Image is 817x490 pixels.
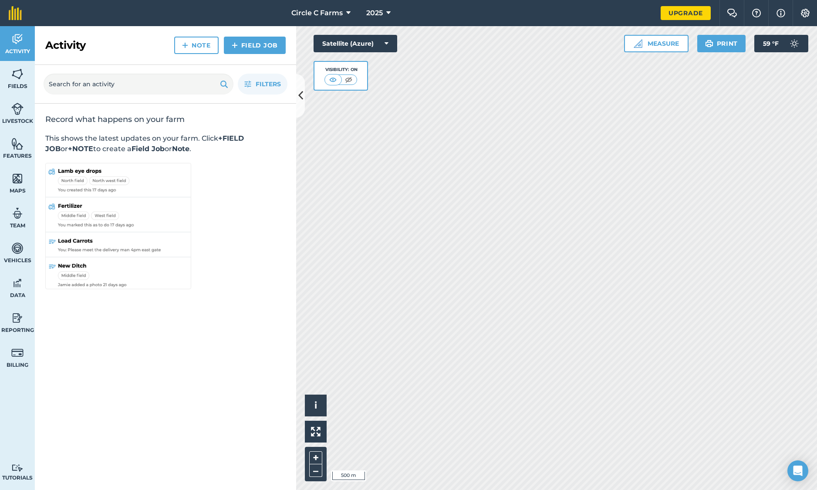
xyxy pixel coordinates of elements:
[232,40,238,51] img: svg+xml;base64,PHN2ZyB4bWxucz0iaHR0cDovL3d3dy53My5vcmcvMjAwMC9zdmciIHdpZHRoPSIxNCIgaGVpZ2h0PSIyNC...
[327,75,338,84] img: svg+xml;base64,PHN2ZyB4bWxucz0iaHR0cDovL3d3dy53My5vcmcvMjAwMC9zdmciIHdpZHRoPSI1MCIgaGVpZ2h0PSI0MC...
[776,8,785,18] img: svg+xml;base64,PHN2ZyB4bWxucz0iaHR0cDovL3d3dy53My5vcmcvMjAwMC9zdmciIHdpZHRoPSIxNyIgaGVpZ2h0PSIxNy...
[45,114,286,125] h2: Record what happens on your farm
[311,427,321,436] img: Four arrows, one pointing top left, one top right, one bottom right and the last bottom left
[763,35,779,52] span: 59 ° F
[314,400,317,411] span: i
[11,311,24,324] img: svg+xml;base64,PD94bWwgdmVyc2lvbj0iMS4wIiBlbmNvZGluZz0idXRmLTgiPz4KPCEtLSBHZW5lcmF0b3I6IEFkb2JlIE...
[9,6,22,20] img: fieldmargin Logo
[305,395,327,416] button: i
[366,8,383,18] span: 2025
[256,79,281,89] span: Filters
[309,451,322,464] button: +
[224,37,286,54] a: Field Job
[220,79,228,89] img: svg+xml;base64,PHN2ZyB4bWxucz0iaHR0cDovL3d3dy53My5vcmcvMjAwMC9zdmciIHdpZHRoPSIxOSIgaGVpZ2h0PSIyNC...
[661,6,711,20] a: Upgrade
[238,74,287,95] button: Filters
[11,207,24,220] img: svg+xml;base64,PD94bWwgdmVyc2lvbj0iMS4wIiBlbmNvZGluZz0idXRmLTgiPz4KPCEtLSBHZW5lcmF0b3I6IEFkb2JlIE...
[705,38,713,49] img: svg+xml;base64,PHN2ZyB4bWxucz0iaHR0cDovL3d3dy53My5vcmcvMjAwMC9zdmciIHdpZHRoPSIxOSIgaGVpZ2h0PSIyNC...
[172,145,189,153] strong: Note
[45,38,86,52] h2: Activity
[45,133,286,154] p: This shows the latest updates on your farm. Click or to create a or .
[11,277,24,290] img: svg+xml;base64,PD94bWwgdmVyc2lvbj0iMS4wIiBlbmNvZGluZz0idXRmLTgiPz4KPCEtLSBHZW5lcmF0b3I6IEFkb2JlIE...
[786,35,803,52] img: svg+xml;base64,PD94bWwgdmVyc2lvbj0iMS4wIiBlbmNvZGluZz0idXRmLTgiPz4KPCEtLSBHZW5lcmF0b3I6IEFkb2JlIE...
[697,35,746,52] button: Print
[11,346,24,359] img: svg+xml;base64,PD94bWwgdmVyc2lvbj0iMS4wIiBlbmNvZGluZz0idXRmLTgiPz4KPCEtLSBHZW5lcmF0b3I6IEFkb2JlIE...
[634,39,642,48] img: Ruler icon
[182,40,188,51] img: svg+xml;base64,PHN2ZyB4bWxucz0iaHR0cDovL3d3dy53My5vcmcvMjAwMC9zdmciIHdpZHRoPSIxNCIgaGVpZ2h0PSIyNC...
[11,102,24,115] img: svg+xml;base64,PD94bWwgdmVyc2lvbj0iMS4wIiBlbmNvZGluZz0idXRmLTgiPz4KPCEtLSBHZW5lcmF0b3I6IEFkb2JlIE...
[754,35,808,52] button: 59 °F
[800,9,810,17] img: A cog icon
[132,145,165,153] strong: Field Job
[44,74,233,95] input: Search for an activity
[787,460,808,481] div: Open Intercom Messenger
[751,9,762,17] img: A question mark icon
[11,68,24,81] img: svg+xml;base64,PHN2ZyB4bWxucz0iaHR0cDovL3d3dy53My5vcmcvMjAwMC9zdmciIHdpZHRoPSI1NiIgaGVpZ2h0PSI2MC...
[324,66,358,73] div: Visibility: On
[11,33,24,46] img: svg+xml;base64,PD94bWwgdmVyc2lvbj0iMS4wIiBlbmNvZGluZz0idXRmLTgiPz4KPCEtLSBHZW5lcmF0b3I6IEFkb2JlIE...
[291,8,343,18] span: Circle C Farms
[11,137,24,150] img: svg+xml;base64,PHN2ZyB4bWxucz0iaHR0cDovL3d3dy53My5vcmcvMjAwMC9zdmciIHdpZHRoPSI1NiIgaGVpZ2h0PSI2MC...
[11,172,24,185] img: svg+xml;base64,PHN2ZyB4bWxucz0iaHR0cDovL3d3dy53My5vcmcvMjAwMC9zdmciIHdpZHRoPSI1NiIgaGVpZ2h0PSI2MC...
[309,464,322,477] button: –
[11,242,24,255] img: svg+xml;base64,PD94bWwgdmVyc2lvbj0iMS4wIiBlbmNvZGluZz0idXRmLTgiPz4KPCEtLSBHZW5lcmF0b3I6IEFkb2JlIE...
[174,37,219,54] a: Note
[11,464,24,472] img: svg+xml;base64,PD94bWwgdmVyc2lvbj0iMS4wIiBlbmNvZGluZz0idXRmLTgiPz4KPCEtLSBHZW5lcmF0b3I6IEFkb2JlIE...
[343,75,354,84] img: svg+xml;base64,PHN2ZyB4bWxucz0iaHR0cDovL3d3dy53My5vcmcvMjAwMC9zdmciIHdpZHRoPSI1MCIgaGVpZ2h0PSI0MC...
[624,35,689,52] button: Measure
[68,145,93,153] strong: +NOTE
[727,9,737,17] img: Two speech bubbles overlapping with the left bubble in the forefront
[314,35,397,52] button: Satellite (Azure)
